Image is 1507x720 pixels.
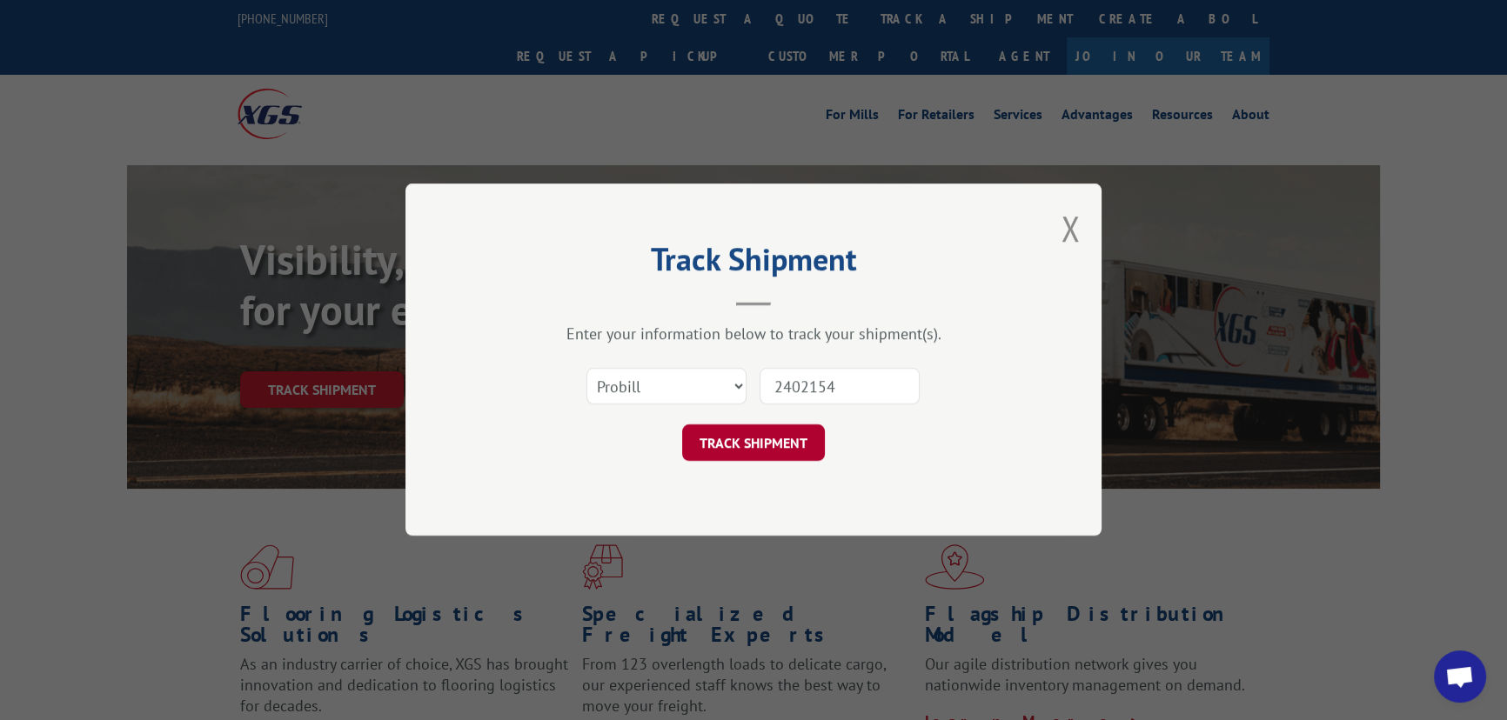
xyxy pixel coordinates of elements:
button: TRACK SHIPMENT [682,425,825,462]
a: Open chat [1434,650,1486,703]
h2: Track Shipment [492,247,1015,280]
button: Close modal [1061,205,1080,251]
div: Enter your information below to track your shipment(s). [492,324,1015,344]
input: Number(s) [760,369,920,405]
